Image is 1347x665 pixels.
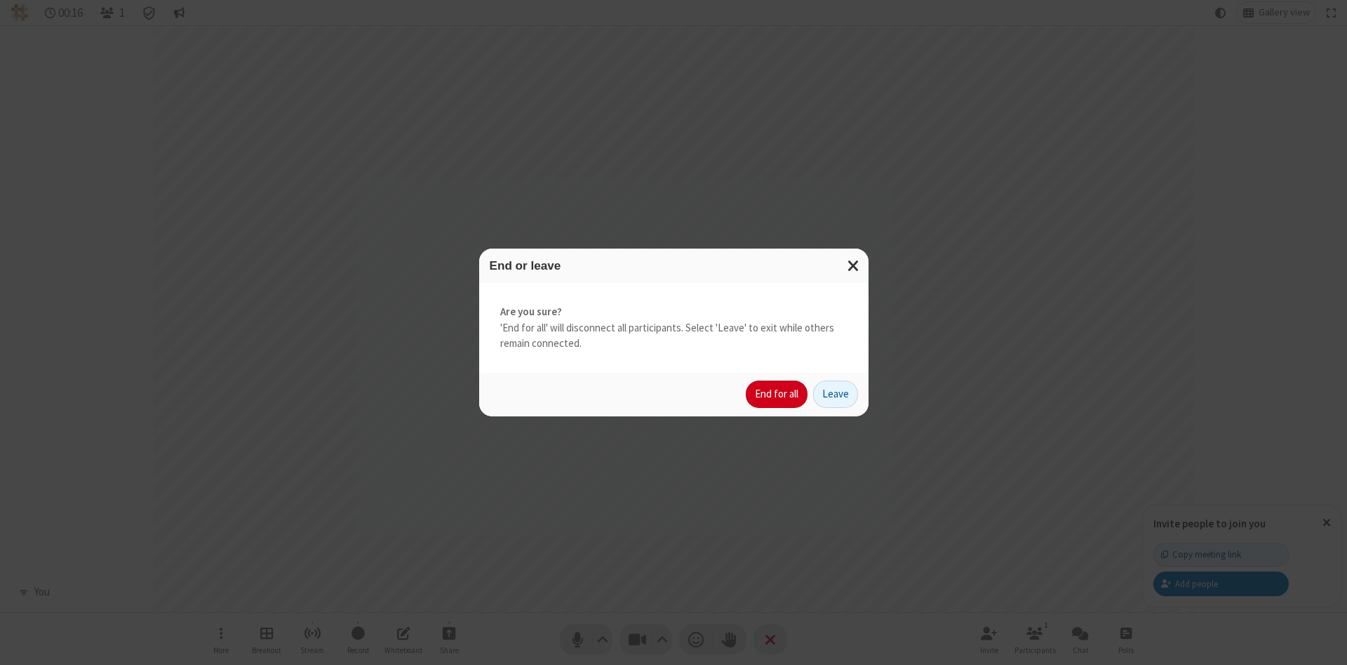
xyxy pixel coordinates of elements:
button: End for all [746,381,807,409]
h3: End or leave [490,259,858,272]
strong: Are you sure? [500,304,847,320]
button: Close modal [839,249,869,283]
button: Leave [813,381,858,409]
div: 'End for all' will disconnect all participants. Select 'Leave' to exit while others remain connec... [479,283,869,373]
